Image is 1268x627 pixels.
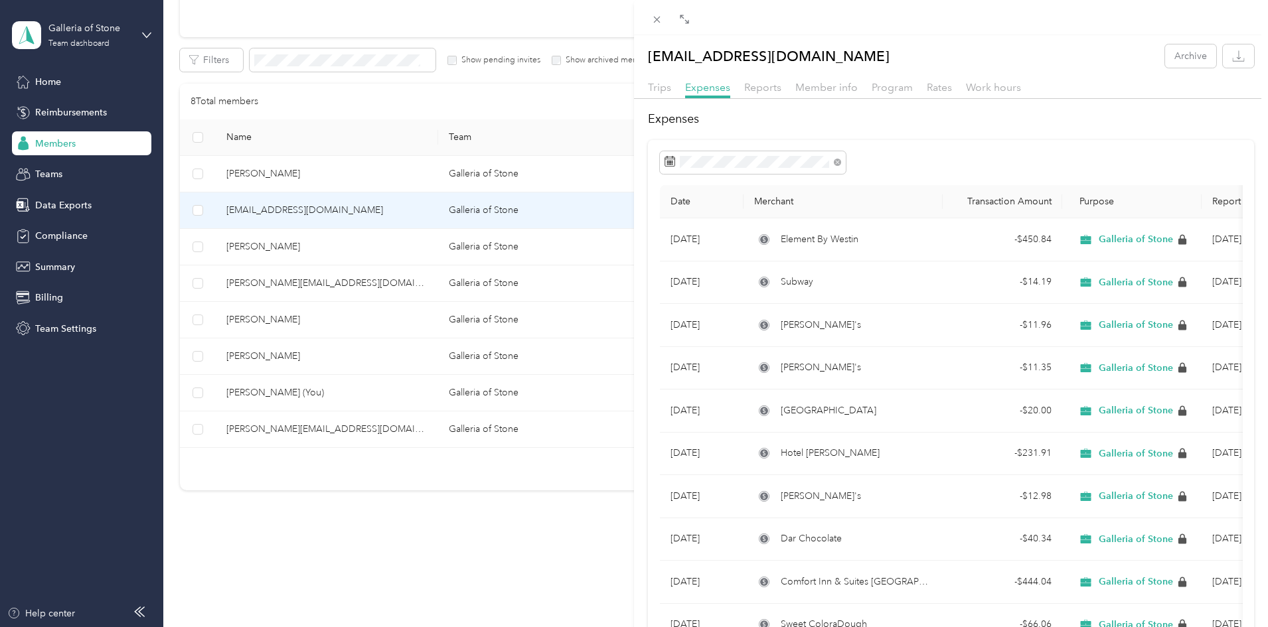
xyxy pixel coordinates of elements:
span: Hotel [PERSON_NAME] [781,446,880,460]
span: Subway [781,275,813,289]
span: Trips [648,81,671,94]
h2: Expenses [648,110,1254,128]
span: Galleria of Stone [1099,448,1173,460]
div: - $20.00 [953,403,1052,418]
span: Comfort Inn & Suites [GEOGRAPHIC_DATA] on the Roaring Fork [781,575,932,589]
span: [PERSON_NAME]'s [781,318,861,332]
td: [DATE] [660,389,744,433]
div: - $450.84 [953,232,1052,247]
span: Program [872,81,913,94]
div: - $12.98 [953,489,1052,504]
iframe: Everlance-gr Chat Button Frame [1194,553,1268,627]
span: Dar Chocolate [781,531,842,546]
span: [PERSON_NAME]'s [781,489,861,504]
td: [DATE] [660,218,744,261]
td: [DATE] [660,561,744,604]
span: Element By Westin [781,232,858,247]
th: Merchant [744,185,943,218]
span: [GEOGRAPHIC_DATA] [781,403,876,418]
td: [DATE] [660,304,744,347]
span: Galleria of Stone [1099,362,1173,374]
span: Galleria of Stone [1099,319,1173,331]
td: [DATE] [660,433,744,476]
span: Galleria of Stone [1099,576,1173,588]
span: Member info [795,81,858,94]
span: Galleria of Stone [1099,277,1173,289]
span: Galleria of Stone [1099,405,1173,417]
td: [DATE] [660,475,744,518]
button: Archive [1165,44,1216,68]
div: - $11.35 [953,360,1052,375]
p: [EMAIL_ADDRESS][DOMAIN_NAME] [648,44,890,68]
span: Galleria of Stone [1099,490,1173,502]
span: Galleria of Stone [1099,533,1173,545]
span: Rates [927,81,952,94]
th: Date [660,185,744,218]
span: [PERSON_NAME]'s [781,360,861,375]
span: Expenses [685,81,730,94]
span: Reports [744,81,781,94]
td: [DATE] [660,347,744,390]
span: Galleria of Stone [1099,234,1173,245]
span: Work hours [966,81,1021,94]
span: Purpose [1073,196,1115,207]
div: - $444.04 [953,575,1052,589]
div: - $11.96 [953,318,1052,332]
div: - $14.19 [953,275,1052,289]
div: - $231.91 [953,446,1052,460]
td: [DATE] [660,261,744,305]
td: [DATE] [660,518,744,561]
th: Transaction Amount [943,185,1062,218]
div: - $40.34 [953,531,1052,546]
